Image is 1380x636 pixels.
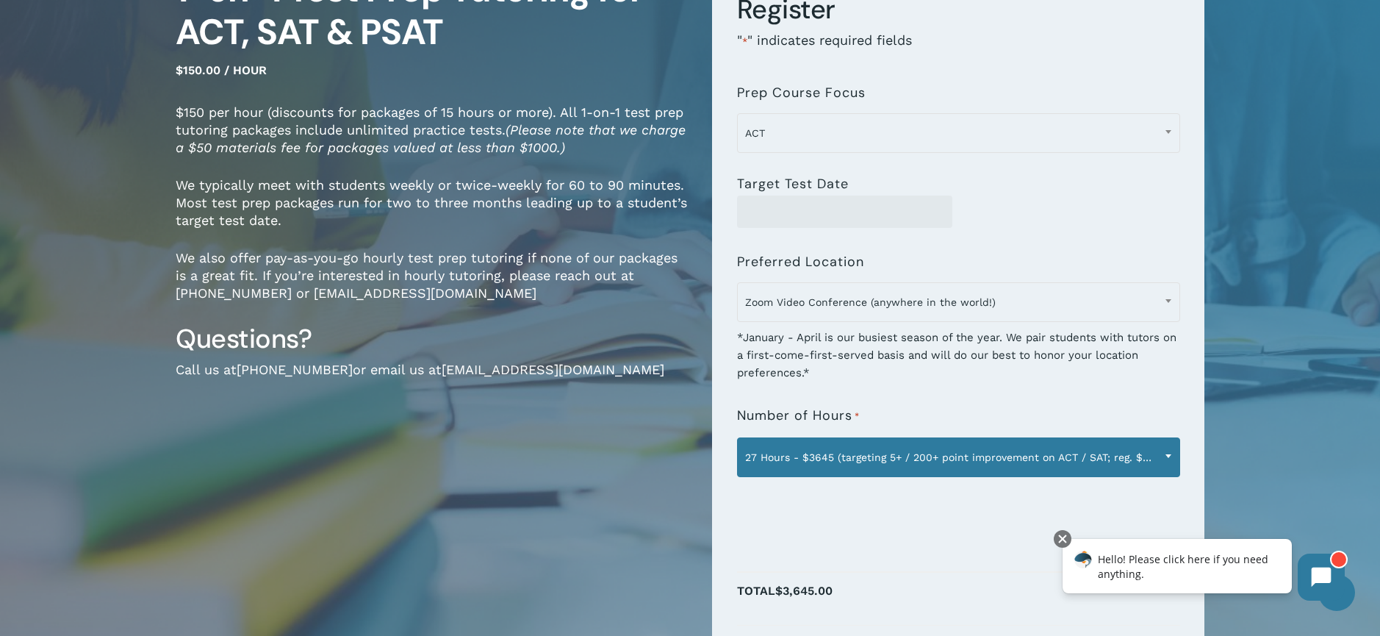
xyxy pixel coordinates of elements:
[176,63,267,77] span: $150.00 / hour
[737,85,866,100] label: Prep Course Focus
[737,408,860,424] label: Number of Hours
[737,486,960,543] iframe: reCAPTCHA
[176,104,690,176] p: $150 per hour (discounts for packages of 15 hours or more). All 1-on-1 test prep tutoring package...
[738,287,1179,318] span: Zoom Video Conference (anywhere in the world!)
[1047,527,1359,615] iframe: Chatbot
[737,32,1180,71] p: " " indicates required fields
[737,580,1180,618] p: Total
[737,113,1180,153] span: ACT
[737,254,864,269] label: Preferred Location
[775,584,833,598] span: $3,645.00
[442,362,664,377] a: [EMAIL_ADDRESS][DOMAIN_NAME]
[738,118,1179,149] span: ACT
[176,361,690,399] p: Call us at or email us at
[738,442,1179,473] span: 27 Hours - $3645 (targeting 5+ / 200+ point improvement on ACT / SAT; reg. $4050)
[237,362,353,377] a: [PHONE_NUMBER]
[737,282,1180,322] span: Zoom Video Conference (anywhere in the world!)
[737,176,849,191] label: Target Test Date
[176,176,690,249] p: We typically meet with students weekly or twice-weekly for 60 to 90 minutes. Most test prep packa...
[176,322,690,356] h3: Questions?
[176,249,690,322] p: We also offer pay-as-you-go hourly test prep tutoring if none of our packages is a great fit. If ...
[737,319,1180,382] div: *January - April is our busiest season of the year. We pair students with tutors on a first-come-...
[737,437,1180,477] span: 27 Hours - $3645 (targeting 5+ / 200+ point improvement on ACT / SAT; reg. $4050)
